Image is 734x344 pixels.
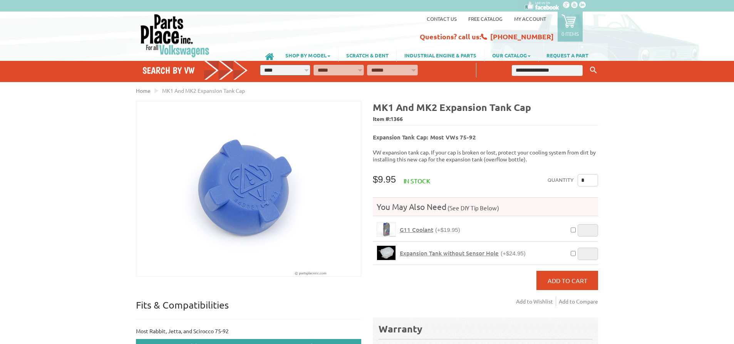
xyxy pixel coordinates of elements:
b: Expansion Tank Cap: Most VWs 75-92 [373,133,476,141]
a: Free Catalog [468,15,503,22]
a: Add to Compare [559,297,598,306]
span: (See DIY Tip Below) [446,204,499,211]
img: MK1 and MK2 Expansion Tank Cap [136,101,361,276]
a: Expansion Tank without Sensor Hole [377,245,396,260]
span: Expansion Tank without Sensor Hole [400,249,499,257]
span: (+$19.95) [435,227,460,233]
a: G11 Coolant(+$19.95) [400,226,460,233]
div: Warranty [379,322,592,335]
p: VW expansion tank cap. If your cap is broken or lost, protect your cooling system from dirt by in... [373,149,598,163]
span: Item #: [373,114,598,125]
p: 0 items [561,30,579,37]
span: G11 Coolant [400,226,433,233]
span: Add to Cart [548,277,587,284]
a: Home [136,87,151,94]
a: Expansion Tank without Sensor Hole(+$24.95) [400,250,526,257]
h4: You May Also Need [373,201,598,212]
a: Contact us [427,15,457,22]
label: Quantity [548,174,574,186]
a: 0 items [558,12,583,42]
button: Add to Cart [536,271,598,290]
a: G11 Coolant [377,222,396,237]
a: INDUSTRIAL ENGINE & PARTS [397,49,484,62]
span: $9.95 [373,174,396,185]
span: MK1 and MK2 Expansion Tank Cap [162,87,245,94]
span: (+$24.95) [501,250,526,257]
img: G11 Coolant [377,222,395,237]
a: REQUEST A PART [539,49,596,62]
button: Keyword Search [588,64,599,77]
b: MK1 and MK2 Expansion Tank Cap [373,101,531,113]
h4: Search by VW [142,65,248,76]
a: SCRATCH & DENT [339,49,396,62]
a: OUR CATALOG [484,49,538,62]
p: Fits & Compatibilities [136,299,361,319]
img: Expansion Tank without Sensor Hole [377,246,395,260]
img: Parts Place Inc! [140,13,210,58]
a: My Account [514,15,546,22]
p: Most Rabbit, Jetta, and Scirocco 75-92 [136,327,361,335]
a: SHOP BY MODEL [278,49,338,62]
span: 1366 [390,115,403,122]
a: Add to Wishlist [516,297,556,306]
span: In stock [404,177,430,185]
